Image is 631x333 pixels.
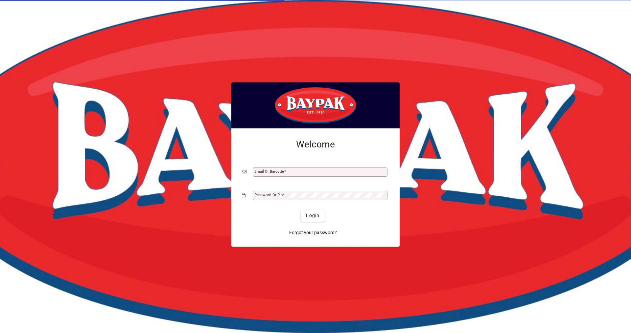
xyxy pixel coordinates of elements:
mat-label: Password or Pin [254,192,283,197]
a: Forgot your password? [287,227,339,239]
button: Login [301,210,325,222]
h2: Welcome [242,139,389,150]
span: Forgot your password? [289,229,337,236]
mat-label: Email or Barcode [254,169,284,174]
span: Login [306,212,319,219]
